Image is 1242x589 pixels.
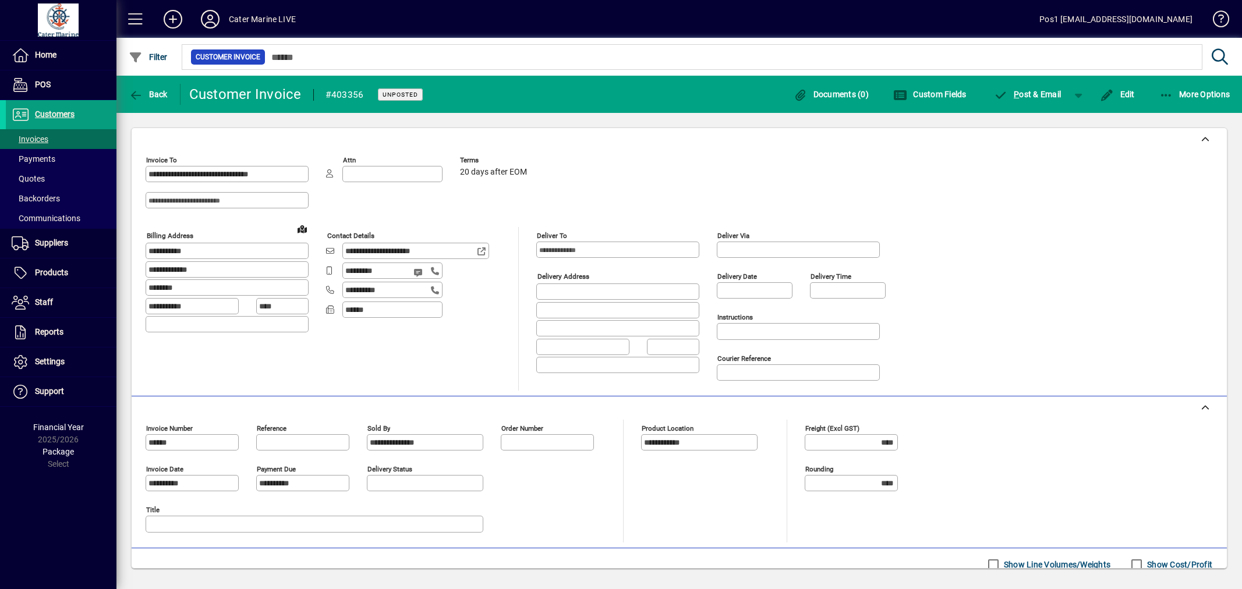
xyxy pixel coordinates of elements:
a: Invoices [6,129,116,149]
button: Filter [126,47,171,68]
mat-label: Product location [642,424,693,432]
span: Unposted [383,91,418,98]
span: Financial Year [33,423,84,432]
a: Backorders [6,189,116,208]
button: Back [126,84,171,105]
mat-label: Freight (excl GST) [805,424,859,432]
span: Terms [460,157,530,164]
a: Products [6,258,116,288]
mat-label: Sold by [367,424,390,432]
app-page-header-button: Back [116,84,181,105]
mat-label: Delivery date [717,272,757,281]
mat-label: Instructions [717,313,753,321]
a: Settings [6,347,116,377]
a: Support [6,377,116,406]
button: More Options [1156,84,1233,105]
mat-label: Reference [257,424,286,432]
a: Communications [6,208,116,228]
span: Package [43,447,74,456]
a: Quotes [6,169,116,189]
mat-label: Deliver via [717,232,749,240]
span: Products [35,268,68,277]
span: Staff [35,297,53,307]
span: Settings [35,357,65,366]
label: Show Cost/Profit [1145,559,1212,570]
span: P [1014,90,1019,99]
span: Support [35,386,64,396]
button: Profile [192,9,229,30]
span: Documents (0) [793,90,869,99]
label: Show Line Volumes/Weights [1002,559,1110,570]
span: Filter [129,52,168,62]
button: Documents (0) [790,84,872,105]
mat-label: Payment due [257,465,296,473]
mat-label: Courier Reference [717,354,771,363]
button: Send SMS [405,258,433,286]
span: POS [35,80,51,89]
span: Suppliers [35,238,68,247]
span: Communications [12,214,80,223]
span: Invoices [12,134,48,144]
mat-label: Delivery status [367,465,412,473]
a: POS [6,70,116,100]
a: Knowledge Base [1204,2,1227,40]
div: Cater Marine LIVE [229,10,296,29]
a: Suppliers [6,229,116,258]
div: #403356 [325,86,364,104]
span: Customer Invoice [196,51,260,63]
button: Edit [1097,84,1138,105]
a: Payments [6,149,116,169]
mat-label: Delivery time [811,272,851,281]
mat-label: Rounding [805,465,833,473]
span: Payments [12,154,55,164]
a: Reports [6,318,116,347]
span: Back [129,90,168,99]
div: Pos1 [EMAIL_ADDRESS][DOMAIN_NAME] [1039,10,1193,29]
span: Edit [1100,90,1135,99]
span: Backorders [12,194,60,203]
mat-label: Title [146,506,160,514]
span: Customers [35,109,75,119]
span: Home [35,50,56,59]
button: Post & Email [988,84,1067,105]
span: Custom Fields [893,90,967,99]
span: Quotes [12,174,45,183]
mat-label: Attn [343,156,356,164]
span: More Options [1159,90,1230,99]
a: Staff [6,288,116,317]
a: Home [6,41,116,70]
mat-label: Invoice date [146,465,183,473]
span: ost & Email [994,90,1061,99]
div: Customer Invoice [189,85,302,104]
button: Add [154,9,192,30]
span: 20 days after EOM [460,168,527,177]
span: Reports [35,327,63,336]
a: View on map [293,219,312,238]
mat-label: Invoice number [146,424,193,432]
mat-label: Order number [501,424,543,432]
mat-label: Invoice To [146,156,177,164]
mat-label: Deliver To [537,232,567,240]
button: Custom Fields [890,84,969,105]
